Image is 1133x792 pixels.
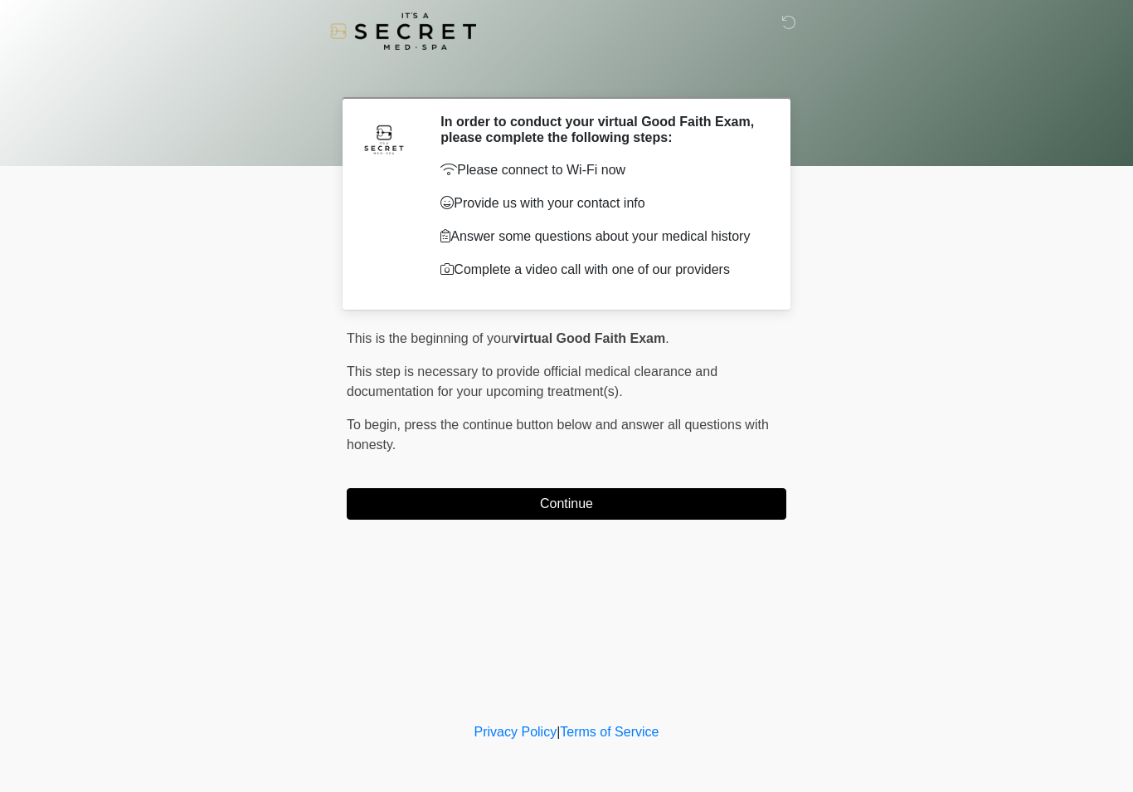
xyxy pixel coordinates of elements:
[347,418,769,452] span: press the continue button below and answer all questions with honesty.
[440,193,761,213] p: Provide us with your contact info
[347,364,717,398] span: This step is necessary to provide official medical clearance and documentation for your upcoming ...
[347,488,786,520] button: Continue
[474,725,557,739] a: Privacy Policy
[440,114,761,145] h2: In order to conduct your virtual Good Faith Exam, please complete the following steps:
[440,227,761,247] p: Answer some questions about your medical history
[440,260,761,280] p: Complete a video call with one of our providers
[359,114,409,164] img: Agent Avatar
[665,331,669,345] span: .
[560,725,659,739] a: Terms of Service
[440,160,761,180] p: Please connect to Wi-Fi now
[347,418,404,432] span: To begin,
[557,725,560,739] a: |
[330,12,476,50] img: It's A Secret Med Spa Logo
[334,60,799,90] h1: ‎ ‎
[513,331,665,345] strong: virtual Good Faith Exam
[347,331,513,345] span: This is the beginning of your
